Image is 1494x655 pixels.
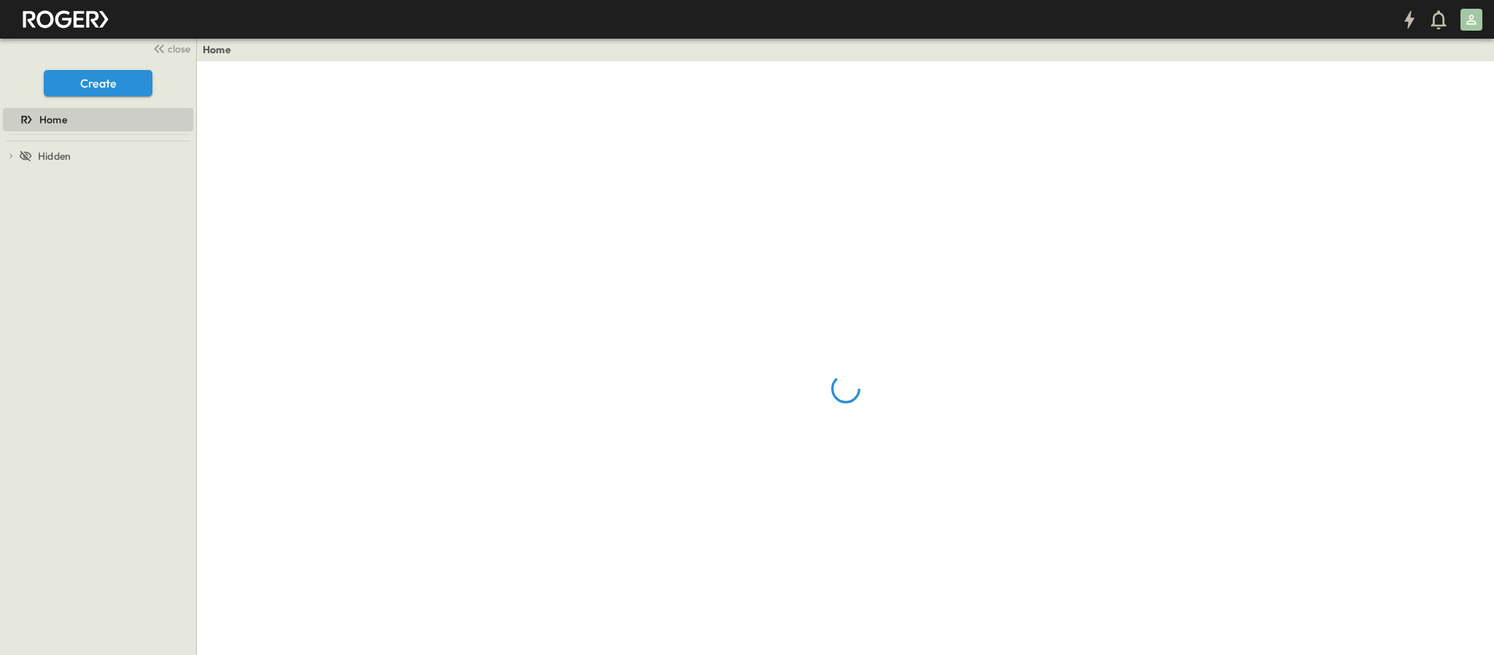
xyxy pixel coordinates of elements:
[44,70,152,96] button: Create
[38,149,71,163] span: Hidden
[39,112,67,127] span: Home
[147,38,193,58] button: close
[203,42,240,57] nav: breadcrumbs
[168,42,190,56] span: close
[203,42,231,57] a: Home
[3,109,190,130] a: Home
